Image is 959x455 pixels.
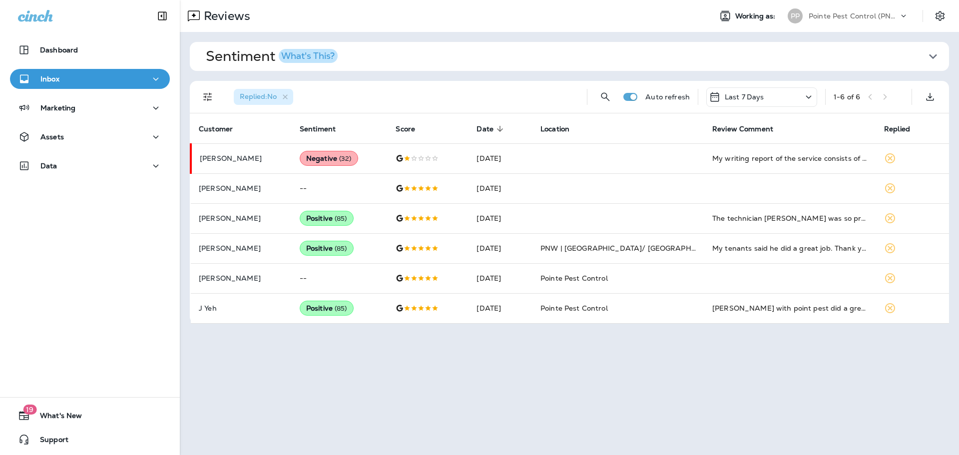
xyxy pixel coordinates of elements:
span: Working as: [735,12,778,20]
p: Last 7 Days [725,93,764,101]
span: Pointe Pest Control [540,274,608,283]
button: Export as CSV [920,87,940,107]
span: 19 [23,405,36,415]
span: Date [477,124,506,133]
p: [PERSON_NAME] [200,154,284,162]
span: Score [396,125,415,133]
button: Support [10,430,170,450]
p: [PERSON_NAME] [199,274,284,282]
span: Location [540,124,582,133]
span: Location [540,125,569,133]
div: Positive [300,211,354,226]
button: Settings [931,7,949,25]
div: Matthew with point pest did a great job on house. Very thorough. [712,303,868,313]
td: -- [292,263,388,293]
p: Assets [40,133,64,141]
div: 1 - 6 of 6 [834,93,860,101]
div: The technician Zeke was so professional also educated me about the important to continuing spray ... [712,213,868,223]
p: Data [40,162,57,170]
div: Negative [300,151,358,166]
span: Customer [199,125,233,133]
span: Sentiment [300,124,349,133]
p: J Yeh [199,304,284,312]
p: Auto refresh [645,93,690,101]
h1: Sentiment [206,48,338,65]
td: [DATE] [469,233,532,263]
span: Score [396,124,428,133]
span: Replied : No [240,92,277,101]
button: Dashboard [10,40,170,60]
div: PP [788,8,803,23]
span: What's New [30,412,82,424]
p: Inbox [40,75,59,83]
span: Date [477,125,493,133]
span: ( 85 ) [335,244,347,253]
span: ( 32 ) [339,154,352,163]
span: Sentiment [300,125,336,133]
span: Support [30,436,68,448]
p: [PERSON_NAME] [199,214,284,222]
button: Assets [10,127,170,147]
button: Marketing [10,98,170,118]
p: Marketing [40,104,75,112]
span: PNW | [GEOGRAPHIC_DATA]/ [GEOGRAPHIC_DATA] [540,244,725,253]
button: SentimentWhat's This? [198,42,957,71]
button: 19What's New [10,406,170,426]
button: Collapse Sidebar [148,6,176,26]
div: My tenants said he did a great job. Thank you for giving me an hour heads up before you arrived. ... [712,243,868,253]
button: Data [10,156,170,176]
span: Review Comment [712,125,773,133]
td: [DATE] [469,203,532,233]
td: [DATE] [469,263,532,293]
button: Inbox [10,69,170,89]
td: [DATE] [469,173,532,203]
p: [PERSON_NAME] [199,244,284,252]
span: Customer [199,124,246,133]
p: [PERSON_NAME] [199,184,284,192]
span: Replied [884,125,910,133]
td: [DATE] [469,143,532,173]
td: [DATE] [469,293,532,323]
span: Pointe Pest Control [540,304,608,313]
div: What's This? [281,51,335,60]
span: Replied [884,124,923,133]
button: What's This? [279,49,338,63]
span: ( 85 ) [335,214,347,223]
div: Positive [300,301,354,316]
div: My writing report of the service consists of no information regarding treatment for rats in the c... [712,153,868,163]
div: Positive [300,241,354,256]
button: Search Reviews [595,87,615,107]
button: Filters [198,87,218,107]
p: Pointe Pest Control (PNW) [809,12,899,20]
p: Reviews [200,8,250,23]
td: -- [292,173,388,203]
span: ( 85 ) [335,304,347,313]
p: Dashboard [40,46,78,54]
div: Replied:No [234,89,293,105]
span: Review Comment [712,124,786,133]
